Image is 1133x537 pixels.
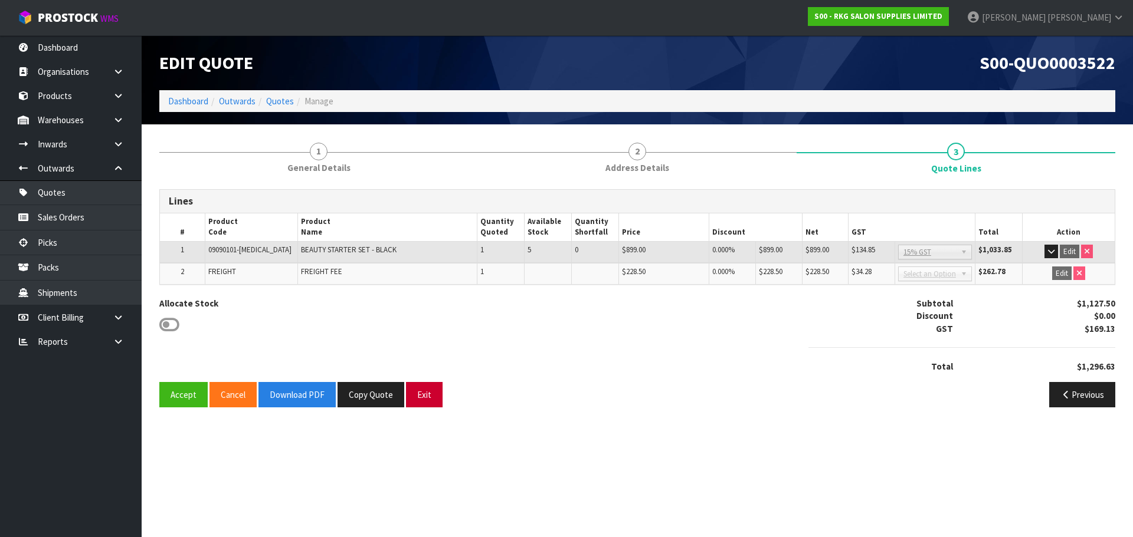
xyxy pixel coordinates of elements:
span: General Details [287,162,351,174]
h3: Lines [169,196,1106,207]
th: Product Code [205,213,297,241]
span: FREIGHT [208,266,236,276]
strong: $1,296.63 [1077,361,1115,372]
button: Copy Quote [338,382,404,407]
button: Accept [159,382,208,407]
strong: GST [936,323,953,334]
a: Dashboard [168,95,208,107]
th: Quantity Shortfall [571,213,618,241]
th: Total [975,213,1022,241]
span: [PERSON_NAME] [982,12,1046,23]
span: Quote Lines [159,180,1115,416]
a: S00 - RKG SALON SUPPLIES LIMITED [808,7,949,26]
span: 09090101-[MEDICAL_DATA] [208,245,292,255]
strong: $262.78 [978,266,1006,276]
strong: $0.00 [1094,310,1115,321]
th: GST [849,213,975,241]
span: $134.85 [852,245,875,255]
span: 3 [947,143,965,160]
span: $899.00 [759,245,782,255]
span: FREIGHT FEE [301,266,342,276]
span: 0.000 [712,266,728,276]
button: Cancel [209,382,257,407]
span: BEAUTY STARTER SET - BLACK [301,245,397,255]
th: Quantity Quoted [477,213,525,241]
strong: S00 - RKG SALON SUPPLIES LIMITED [814,11,942,21]
button: Exit [406,382,443,407]
span: 1 [480,266,484,276]
th: Net [802,213,849,241]
strong: $1,127.50 [1077,298,1115,309]
label: Allocate Stock [159,297,218,309]
span: S00-QUO0003522 [980,51,1115,74]
a: Quotes [266,95,294,107]
span: ProStock [38,10,98,25]
span: 2 [628,143,646,160]
span: Manage [304,95,333,107]
th: Available Stock [524,213,571,241]
span: $228.50 [759,266,782,276]
th: Price [618,213,709,241]
strong: Subtotal [916,298,953,309]
th: # [160,213,205,241]
img: cube-alt.png [18,10,32,25]
a: Outwards [219,95,256,107]
span: 1 [310,143,328,160]
span: 0.000% [712,245,735,255]
strong: Total [931,361,953,372]
strong: Discount [916,310,953,321]
button: Edit [1052,266,1072,281]
span: 2 [181,266,184,276]
span: $899.00 [805,245,829,255]
span: $34.28 [852,266,872,276]
th: Product Name [297,213,477,241]
span: $228.50 [622,266,646,276]
span: Address Details [605,162,669,174]
span: Edit Quote [159,51,253,74]
small: WMS [100,13,119,24]
span: Select an Option [903,267,956,281]
span: 0 [575,245,578,255]
span: [PERSON_NAME] [1047,12,1111,23]
button: Download PDF [258,382,336,407]
span: $899.00 [622,245,646,255]
span: 5 [528,245,531,255]
td: % [709,263,756,284]
span: 1 [480,245,484,255]
span: Quote Lines [931,162,981,174]
span: 1 [181,245,184,255]
strong: $169.13 [1085,323,1115,334]
button: Edit [1060,245,1079,259]
span: $228.50 [805,266,829,276]
th: Action [1022,213,1115,241]
th: Discount [709,213,802,241]
strong: $1,033.85 [978,245,1012,255]
span: 15% GST [903,245,956,259]
button: Previous [1049,382,1115,407]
